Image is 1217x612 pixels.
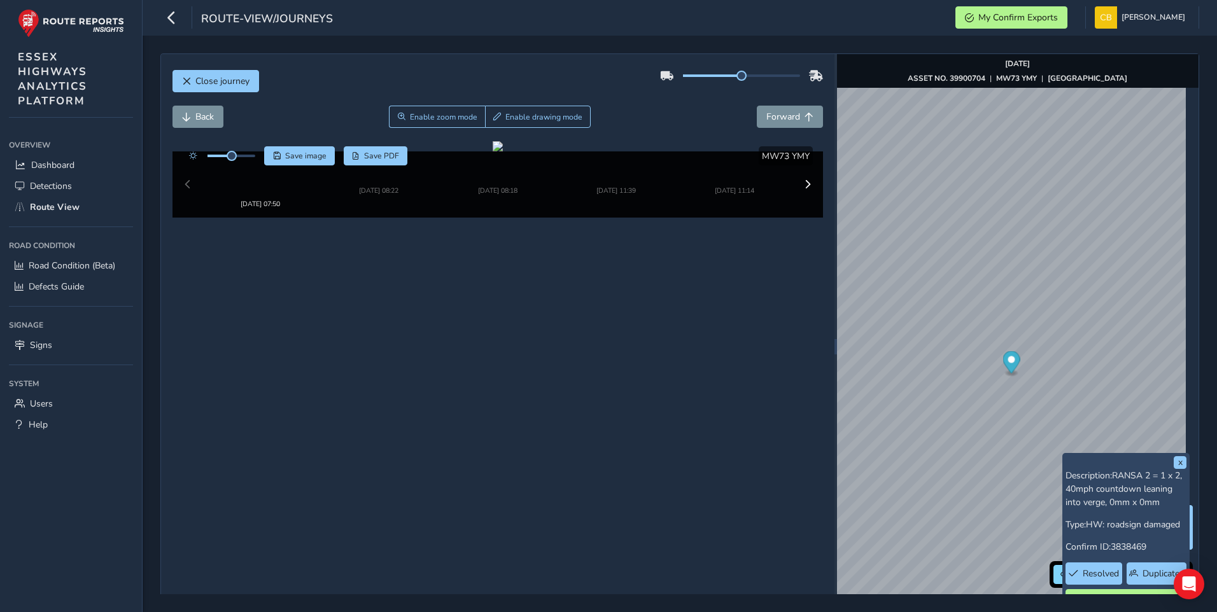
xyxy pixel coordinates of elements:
div: [DATE] 11:14 [696,172,773,182]
span: Route View [30,201,80,213]
button: [PERSON_NAME] [1095,6,1190,29]
span: Forward [766,111,800,123]
span: 3838469 [1111,541,1146,553]
a: Help [9,414,133,435]
strong: ASSET NO. 39900704 [908,73,985,83]
span: Defects Guide [29,281,84,293]
a: Route View [9,197,133,218]
span: Save image [285,151,327,161]
a: Defects Guide [9,276,133,297]
div: Open Intercom Messenger [1174,569,1204,599]
div: Road Condition [9,236,133,255]
a: Signs [9,335,133,356]
button: PDF [344,146,408,165]
div: | | [908,73,1127,83]
img: Thumbnail frame [577,160,655,172]
a: Dashboard [9,155,133,176]
span: Close journey [195,75,250,87]
button: Save [264,146,335,165]
span: ESSEX HIGHWAYS ANALYTICS PLATFORM [18,50,87,108]
span: Back [195,111,214,123]
div: [DATE] 08:18 [478,172,517,182]
button: Zoom [389,106,485,128]
span: HW: roadsign damaged [1086,518,1180,531]
div: System [9,374,133,393]
div: Signage [9,316,133,335]
p: Confirm ID: [1066,540,1186,553]
span: RANSA 2 = 1 x 2, 40mph countdown leaning into verge, 0mm x 0mm [1066,469,1182,508]
button: Duplicated [1127,562,1186,585]
span: Duplicated [1143,567,1185,580]
button: Back [172,106,223,128]
span: Road Condition (Beta) [29,260,115,272]
img: Thumbnail frame [340,160,418,172]
span: Dashboard [31,159,74,171]
a: Detections [9,176,133,197]
img: rr logo [18,9,124,38]
div: [DATE] 08:22 [340,172,418,182]
strong: [DATE] [1005,59,1030,69]
p: Type: [1066,518,1186,531]
img: diamond-layout [1095,6,1117,29]
button: Forward [757,106,823,128]
button: Resolved [1066,562,1122,585]
button: Close journey [172,70,259,92]
a: Road Condition (Beta) [9,255,133,276]
span: Enable drawing mode [505,112,582,122]
strong: [GEOGRAPHIC_DATA] [1048,73,1127,83]
span: Detections [30,180,72,192]
span: [PERSON_NAME] [1122,6,1185,29]
button: My Confirm Exports [955,6,1067,29]
span: Enable zoom mode [410,112,477,122]
span: See in Confirm [1088,594,1177,606]
span: Save PDF [364,151,399,161]
span: route-view/journeys [201,11,333,29]
img: Thumbnail frame [222,160,299,172]
a: Users [9,393,133,414]
span: My Confirm Exports [978,11,1058,24]
span: MW73 YMY [762,150,810,162]
span: Help [29,419,48,431]
span: Signs [30,339,52,351]
strong: MW73 YMY [996,73,1037,83]
button: See in Confirm [1066,589,1186,611]
button: Draw [485,106,591,128]
div: Overview [9,136,133,155]
img: Thumbnail frame [696,160,773,172]
span: Resolved [1083,567,1119,580]
button: x [1174,456,1186,469]
div: [DATE] 11:39 [577,172,655,182]
div: [DATE] 07:50 [222,172,299,182]
p: Description: [1066,469,1186,509]
div: Map marker [1002,351,1020,377]
span: Users [30,398,53,410]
